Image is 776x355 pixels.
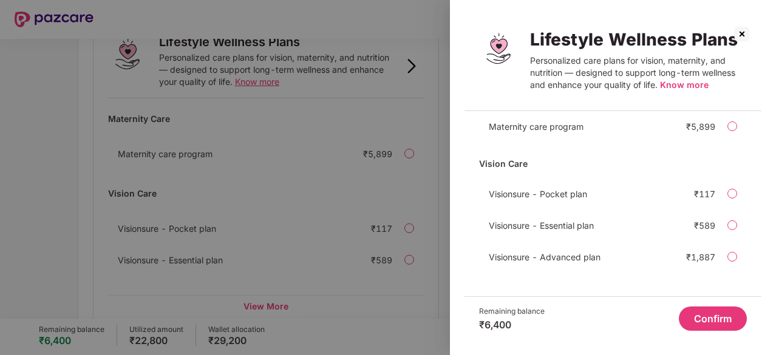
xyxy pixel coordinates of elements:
[489,220,594,231] span: Visionsure - Essential plan
[686,252,715,262] div: ₹1,887
[732,24,752,44] img: svg+xml;base64,PHN2ZyBpZD0iQ3Jvc3MtMzJ4MzIiIHhtbG5zPSJodHRwOi8vd3d3LnczLm9yZy8yMDAwL3N2ZyIgd2lkdG...
[686,121,715,132] div: ₹5,899
[479,306,545,316] div: Remaining balance
[679,306,747,331] button: Confirm
[530,55,747,91] div: Personalized care plans for vision, maternity, and nutrition — designed to support long-term well...
[479,153,747,174] div: Vision Care
[479,29,518,68] img: Lifestyle Wellness Plans
[660,79,709,90] span: Know more
[694,220,715,231] div: ₹589
[489,121,584,132] span: Maternity care program
[489,189,587,199] span: Visionsure - Pocket plan
[694,189,715,199] div: ₹117
[489,252,601,262] span: Visionsure - Advanced plan
[530,29,747,50] div: Lifestyle Wellness Plans
[479,319,545,331] div: ₹6,400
